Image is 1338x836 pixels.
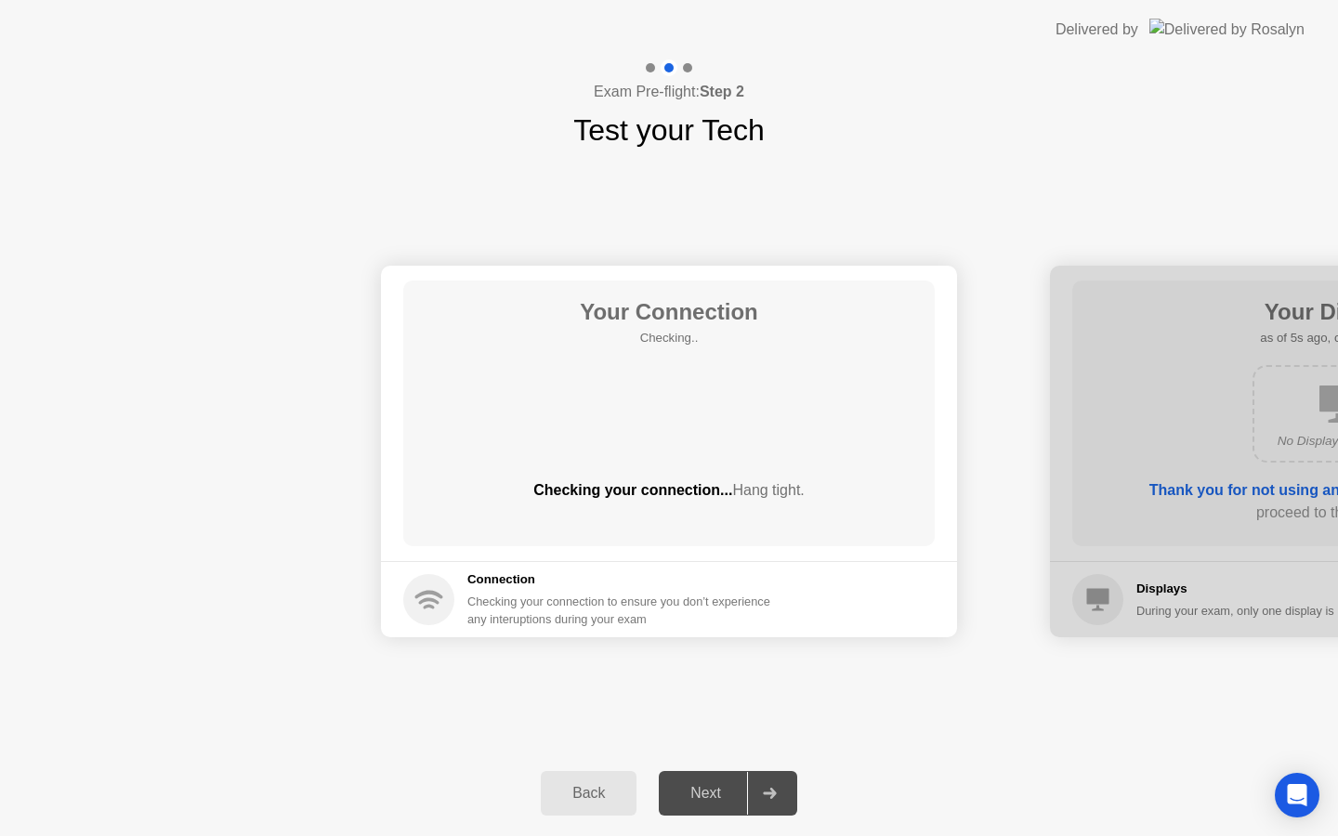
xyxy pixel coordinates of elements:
h5: Checking.. [580,329,758,347]
div: Next [664,785,747,802]
button: Next [659,771,797,816]
img: Delivered by Rosalyn [1149,19,1305,40]
div: Back [546,785,631,802]
div: Delivered by [1056,19,1138,41]
button: Back [541,771,636,816]
div: Checking your connection to ensure you don’t experience any interuptions during your exam [467,593,781,628]
div: Open Intercom Messenger [1275,773,1319,817]
h4: Exam Pre-flight: [594,81,744,103]
h5: Connection [467,570,781,589]
b: Step 2 [700,84,744,99]
div: Checking your connection... [403,479,935,502]
h1: Your Connection [580,295,758,329]
span: Hang tight. [732,482,804,498]
h1: Test your Tech [573,108,765,152]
